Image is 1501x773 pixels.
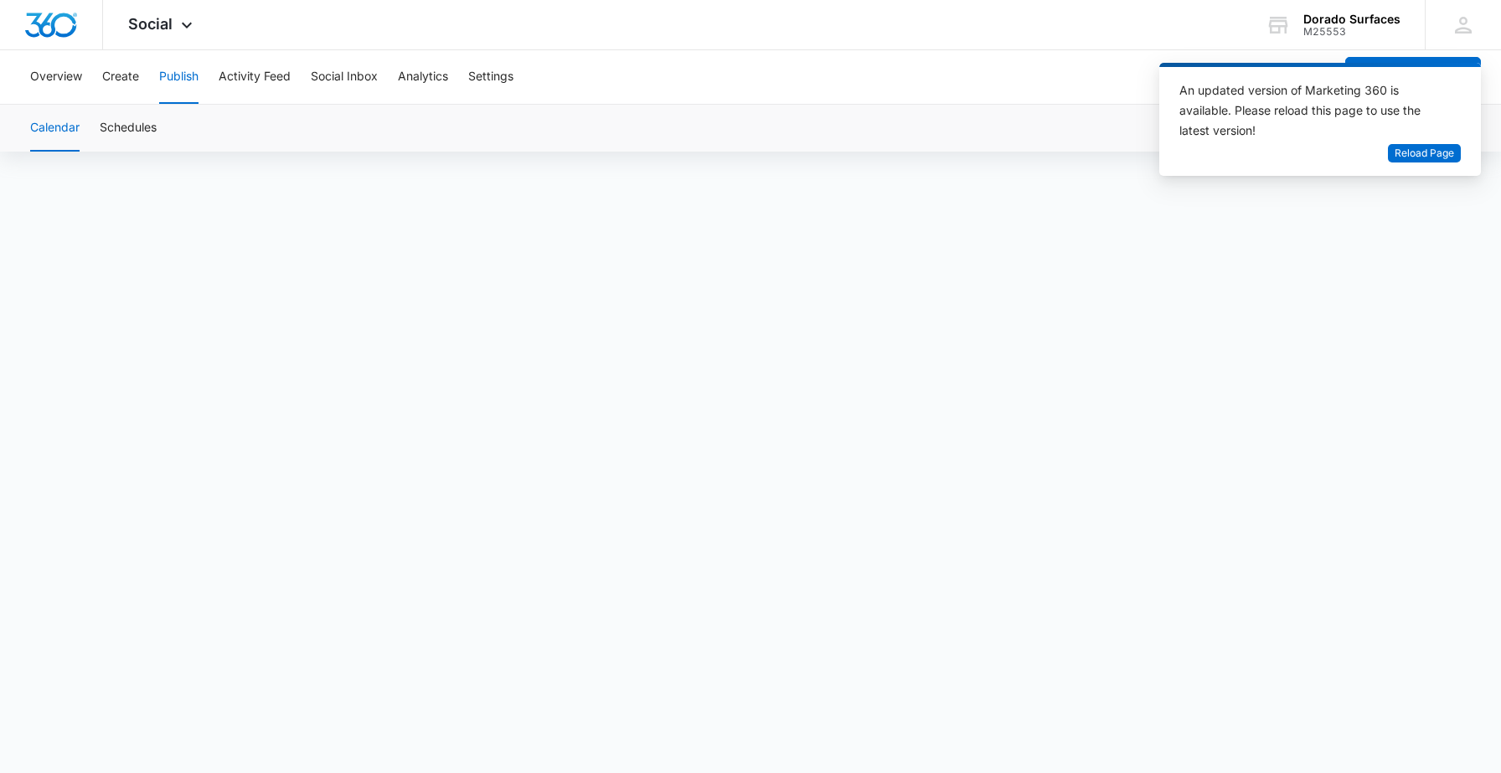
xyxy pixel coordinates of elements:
button: Activity Feed [219,50,291,104]
button: Schedules [100,105,157,152]
button: Create a Post [1345,57,1481,97]
button: Reload Page [1388,144,1461,163]
button: Create [102,50,139,104]
div: account name [1303,13,1400,26]
button: Analytics [398,50,448,104]
span: Social [128,15,173,33]
span: Reload Page [1395,146,1454,162]
button: Settings [468,50,513,104]
button: Publish [159,50,199,104]
button: Social Inbox [311,50,378,104]
div: account id [1303,26,1400,38]
div: An updated version of Marketing 360 is available. Please reload this page to use the latest version! [1179,80,1441,141]
button: Calendar [30,105,80,152]
button: Overview [30,50,82,104]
